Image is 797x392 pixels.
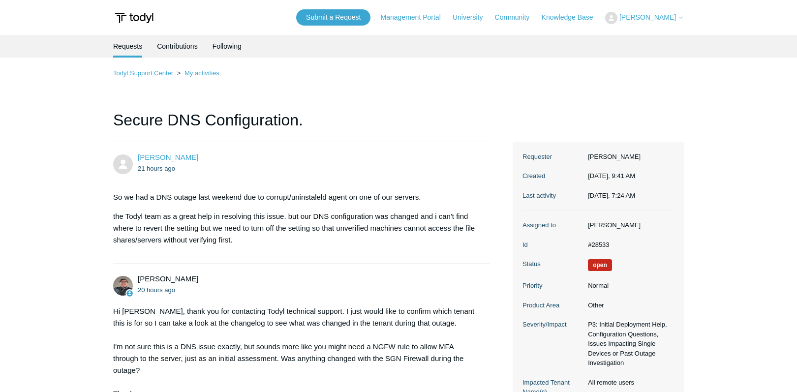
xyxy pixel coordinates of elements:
time: 09/30/2025, 10:45 [138,286,175,294]
a: Contributions [157,35,198,58]
h1: Secure DNS Configuration. [113,108,490,142]
dt: Status [522,259,583,269]
a: Following [213,35,242,58]
a: Todyl Support Center [113,69,173,77]
span: Matt Robinson [138,274,198,283]
span: [PERSON_NAME] [619,13,676,21]
li: Requests [113,35,142,58]
time: 09/30/2025, 09:41 [138,165,175,172]
li: My activities [175,69,219,77]
a: Community [495,12,540,23]
a: Submit a Request [296,9,370,26]
li: Todyl Support Center [113,69,175,77]
span: We are working on a response for you [588,259,612,271]
dd: Other [583,301,674,310]
a: Knowledge Base [542,12,603,23]
dt: Product Area [522,301,583,310]
a: [PERSON_NAME] [138,153,198,161]
dd: P3: Initial Deployment Help, Configuration Questions, Issues Impacting Single Devices or Past Out... [583,320,674,368]
dt: Id [522,240,583,250]
dd: [PERSON_NAME] [583,152,674,162]
button: [PERSON_NAME] [605,12,684,24]
dt: Priority [522,281,583,291]
dt: Requester [522,152,583,162]
dd: All remote users [583,378,674,388]
span: Michael Cutinello [138,153,198,161]
dd: Normal [583,281,674,291]
dt: Last activity [522,191,583,201]
time: 10/01/2025, 07:24 [588,192,635,199]
a: University [453,12,492,23]
dd: #28533 [583,240,674,250]
dt: Assigned to [522,220,583,230]
a: My activities [184,69,219,77]
a: Management Portal [381,12,451,23]
p: the Todyl team as a great help in resolving this issue. but our DNS configuration was changed and... [113,211,480,246]
dt: Severity/Impact [522,320,583,330]
dt: Created [522,171,583,181]
p: So we had a DNS outage last weekend due to corrupt/uninstaleld agent on one of our servers. [113,191,480,203]
dd: [PERSON_NAME] [583,220,674,230]
img: Todyl Support Center Help Center home page [113,9,155,27]
time: 09/30/2025, 09:41 [588,172,635,180]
